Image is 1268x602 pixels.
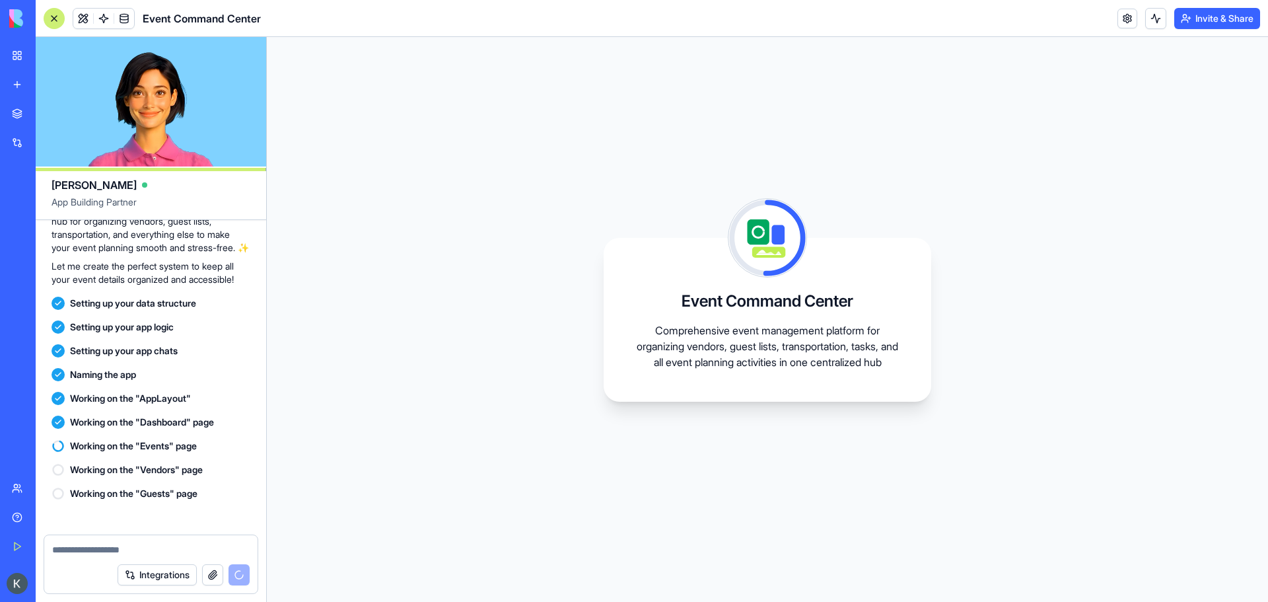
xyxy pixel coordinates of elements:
span: Setting up your data structure [70,297,196,310]
button: Integrations [118,564,197,585]
span: Event Command Center [143,11,261,26]
img: ACg8ocIDmBj02QULFtvk8Ks17liisAYSD8XntOp6gNwptqOboCmWtGk=s96-c [7,573,28,594]
button: Invite & Share [1174,8,1260,29]
span: Working on the "Dashboard" page [70,416,214,429]
span: Working on the "AppLayout" [70,392,191,405]
span: Setting up your app chats [70,344,178,357]
p: Let me create the perfect system to keep all your event details organized and accessible! [52,260,250,286]
span: Setting up your app logic [70,320,174,334]
span: Working on the "Events" page [70,439,197,453]
img: logo [9,9,91,28]
span: App Building Partner [52,196,250,219]
h3: Event Command Center [682,291,853,312]
span: Naming the app [70,368,136,381]
p: Comprehensive event management platform for organizing vendors, guest lists, transportation, task... [635,322,899,370]
span: Working on the "Vendors" page [70,463,203,476]
span: Working on the "Guests" page [70,487,197,500]
span: [PERSON_NAME] [52,177,137,193]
